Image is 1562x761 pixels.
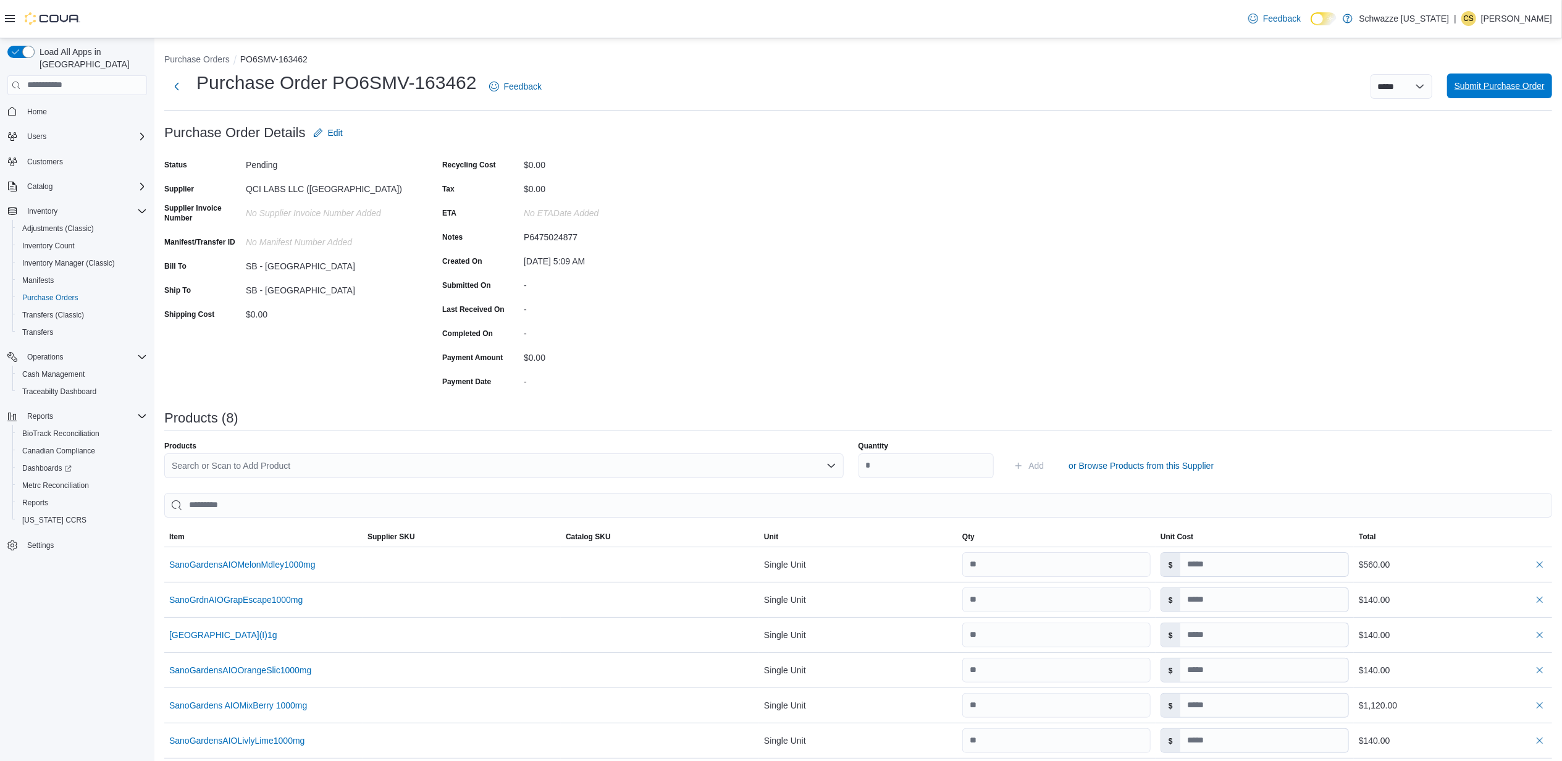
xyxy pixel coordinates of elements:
[1447,74,1552,98] button: Submit Purchase Order
[1161,588,1180,612] label: $
[1354,527,1552,547] button: Total
[17,426,104,441] a: BioTrack Reconciliation
[169,736,304,746] button: SanoGardensAIOLivlyLime1000mg
[12,306,152,324] button: Transfers (Classic)
[22,409,147,424] span: Reports
[17,513,91,528] a: [US_STATE] CCRS
[17,238,147,253] span: Inventory Count
[27,107,47,117] span: Home
[12,272,152,289] button: Manifests
[17,273,59,288] a: Manifests
[240,54,308,64] button: PO6SMV-163462
[7,98,147,587] nav: Complex example
[1009,453,1049,478] button: Add
[17,444,147,458] span: Canadian Compliance
[12,254,152,272] button: Inventory Manager (Classic)
[759,623,957,647] div: Single Unit
[2,178,152,195] button: Catalog
[1359,592,1547,607] div: $140.00
[22,369,85,379] span: Cash Management
[2,103,152,120] button: Home
[859,441,889,451] label: Quantity
[442,305,505,314] label: Last Received On
[22,275,54,285] span: Manifests
[504,80,542,93] span: Feedback
[1161,658,1180,682] label: $
[17,495,53,510] a: Reports
[2,203,152,220] button: Inventory
[17,495,147,510] span: Reports
[22,387,96,397] span: Traceabilty Dashboard
[17,426,147,441] span: BioTrack Reconciliation
[12,366,152,383] button: Cash Management
[17,290,147,305] span: Purchase Orders
[764,532,778,542] span: Unit
[164,74,189,99] button: Next
[1455,80,1545,92] span: Submit Purchase Order
[442,160,496,170] label: Recycling Cost
[1454,11,1456,26] p: |
[524,275,689,290] div: -
[22,538,59,553] a: Settings
[12,511,152,529] button: [US_STATE] CCRS
[22,179,147,194] span: Catalog
[22,537,147,553] span: Settings
[1243,6,1306,31] a: Feedback
[1359,532,1376,542] span: Total
[27,540,54,550] span: Settings
[524,348,689,363] div: $0.00
[22,481,89,490] span: Metrc Reconciliation
[164,285,191,295] label: Ship To
[12,494,152,511] button: Reports
[1028,460,1044,472] span: Add
[1359,698,1547,713] div: $1,120.00
[2,408,152,425] button: Reports
[164,261,187,271] label: Bill To
[17,461,77,476] a: Dashboards
[566,532,611,542] span: Catalog SKU
[17,325,58,340] a: Transfers
[442,232,463,242] label: Notes
[246,305,411,319] div: $0.00
[169,595,303,605] button: SanoGrdnAIOGrapEscape1000mg
[12,237,152,254] button: Inventory Count
[363,527,561,547] button: Supplier SKU
[22,293,78,303] span: Purchase Orders
[22,154,68,169] a: Customers
[2,128,152,145] button: Users
[22,104,52,119] a: Home
[17,444,100,458] a: Canadian Compliance
[759,552,957,577] div: Single Unit
[759,693,957,718] div: Single Unit
[524,251,689,266] div: [DATE] 5:09 AM
[17,325,147,340] span: Transfers
[17,384,147,399] span: Traceabilty Dashboard
[17,256,147,271] span: Inventory Manager (Classic)
[759,728,957,753] div: Single Unit
[12,477,152,494] button: Metrc Reconciliation
[22,498,48,508] span: Reports
[22,179,57,194] button: Catalog
[1359,663,1547,678] div: $140.00
[246,155,411,170] div: Pending
[17,478,94,493] a: Metrc Reconciliation
[1263,12,1301,25] span: Feedback
[12,425,152,442] button: BioTrack Reconciliation
[17,461,147,476] span: Dashboards
[962,532,975,542] span: Qty
[759,527,957,547] button: Unit
[12,383,152,400] button: Traceabilty Dashboard
[442,353,503,363] label: Payment Amount
[1311,12,1337,25] input: Dark Mode
[308,120,348,145] button: Edit
[22,204,147,219] span: Inventory
[1161,532,1193,542] span: Unit Cost
[2,536,152,554] button: Settings
[164,53,1552,68] nav: An example of EuiBreadcrumbs
[35,46,147,70] span: Load All Apps in [GEOGRAPHIC_DATA]
[22,241,75,251] span: Inventory Count
[17,221,147,236] span: Adjustments (Classic)
[1069,460,1214,472] span: or Browse Products from this Supplier
[442,280,491,290] label: Submitted On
